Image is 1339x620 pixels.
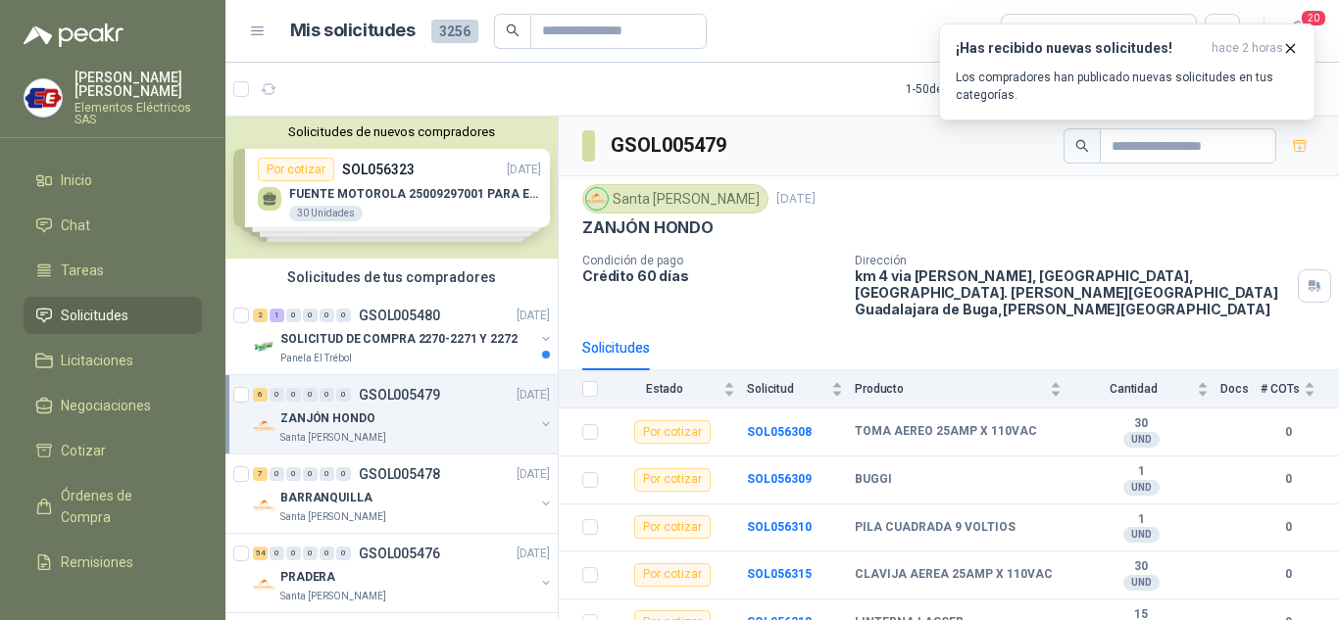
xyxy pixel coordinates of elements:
a: 54 0 0 0 0 0 GSOL005476[DATE] Company LogoPRADERASanta [PERSON_NAME] [253,542,554,604]
p: GSOL005476 [359,547,440,560]
div: 0 [320,547,334,560]
div: 0 [336,467,351,481]
p: Santa [PERSON_NAME] [280,430,386,446]
span: Tareas [61,260,104,281]
b: SOL056309 [747,472,812,486]
a: Órdenes de Compra [24,477,202,536]
th: Solicitud [747,370,855,408]
button: Solicitudes de nuevos compradores [233,124,550,139]
span: Estado [610,382,719,396]
div: 0 [286,309,301,322]
b: 0 [1261,518,1315,537]
a: Remisiones [24,544,202,581]
div: 1 [270,309,284,322]
p: [DATE] [776,190,816,209]
span: # COTs [1261,382,1300,396]
p: GSOL005479 [359,388,440,402]
span: 20 [1300,9,1327,27]
p: Elementos Eléctricos SAS [74,102,202,125]
b: 1 [1073,464,1209,480]
div: 2 [253,309,268,322]
a: 2 1 0 0 0 0 GSOL005480[DATE] Company LogoSOLICITUD DE COMPRA 2270-2271 Y 2272Panela El Trébol [253,304,554,366]
div: 54 [253,547,268,560]
div: 0 [270,388,284,402]
span: 3256 [431,20,478,43]
a: Tareas [24,252,202,289]
span: Licitaciones [61,350,133,371]
button: 20 [1280,14,1315,49]
p: [DATE] [517,307,550,325]
div: Santa [PERSON_NAME] [582,184,769,214]
span: Remisiones [61,551,133,573]
a: Inicio [24,162,202,199]
div: 0 [286,547,301,560]
span: Inicio [61,169,92,191]
div: 0 [320,388,334,402]
a: SOL056310 [747,520,812,534]
span: Cantidad [1073,382,1193,396]
button: ¡Has recibido nuevas solicitudes!hace 2 horas Los compradores han publicado nuevas solicitudes en... [939,24,1315,120]
th: Cantidad [1073,370,1220,408]
span: Solicitud [747,382,827,396]
a: Chat [24,207,202,244]
b: PILA CUADRADA 9 VOLTIOS [855,520,1016,536]
div: UND [1123,527,1160,543]
b: 1 [1073,512,1209,528]
p: [PERSON_NAME] [PERSON_NAME] [74,71,202,98]
p: PRADERA [280,568,335,587]
div: 0 [320,467,334,481]
div: Solicitudes de tus compradores [225,259,558,296]
p: Crédito 60 días [582,267,839,284]
b: 30 [1073,416,1209,432]
a: 6 0 0 0 0 0 GSOL005479[DATE] Company LogoZANJÓN HONDOSanta [PERSON_NAME] [253,383,554,446]
div: 0 [303,547,318,560]
div: Por cotizar [634,515,711,539]
div: 0 [286,388,301,402]
p: ZANJÓN HONDO [582,217,714,238]
div: UND [1123,480,1160,496]
a: Solicitudes [24,297,202,334]
div: 0 [270,547,284,560]
th: Estado [610,370,747,408]
p: [DATE] [517,465,550,484]
div: Solicitudes de nuevos compradoresPor cotizarSOL056323[DATE] FUENTE MOTOROLA 25009297001 PARA EP45... [225,117,558,259]
p: Santa [PERSON_NAME] [280,509,386,525]
a: Negociaciones [24,387,202,424]
p: Condición de pago [582,254,839,267]
span: Negociaciones [61,395,151,416]
span: Producto [855,382,1046,396]
a: Cotizar [24,432,202,469]
p: Dirección [855,254,1290,267]
div: 0 [336,309,351,322]
img: Company Logo [253,414,276,438]
div: Por cotizar [634,563,711,587]
p: Los compradores han publicado nuevas solicitudes en tus categorías. [956,69,1299,104]
div: 0 [336,547,351,560]
span: search [506,24,520,37]
img: Company Logo [253,573,276,596]
p: ZANJÓN HONDO [280,409,375,428]
b: CLAVIJA AEREA 25AMP X 110VAC [855,567,1053,583]
p: km 4 via [PERSON_NAME], [GEOGRAPHIC_DATA], [GEOGRAPHIC_DATA]. [PERSON_NAME][GEOGRAPHIC_DATA] Guad... [855,267,1290,317]
img: Company Logo [253,335,276,358]
div: Por cotizar [634,468,711,492]
div: 6 [253,388,268,402]
a: 7 0 0 0 0 0 GSOL005478[DATE] Company LogoBARRANQUILLASanta [PERSON_NAME] [253,462,554,525]
a: SOL056315 [747,567,812,581]
th: # COTs [1261,370,1339,408]
div: Todas [1014,21,1055,42]
p: [DATE] [517,545,550,563]
b: 0 [1261,423,1315,442]
a: Licitaciones [24,342,202,379]
b: 30 [1073,559,1209,575]
h3: GSOL005479 [611,130,729,161]
div: 0 [303,388,318,402]
div: UND [1123,432,1160,448]
p: GSOL005478 [359,467,440,481]
b: TOMA AEREO 25AMP X 110VAC [855,424,1037,440]
th: Docs [1220,370,1261,408]
h3: ¡Has recibido nuevas solicitudes! [956,40,1204,57]
div: Por cotizar [634,420,711,444]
